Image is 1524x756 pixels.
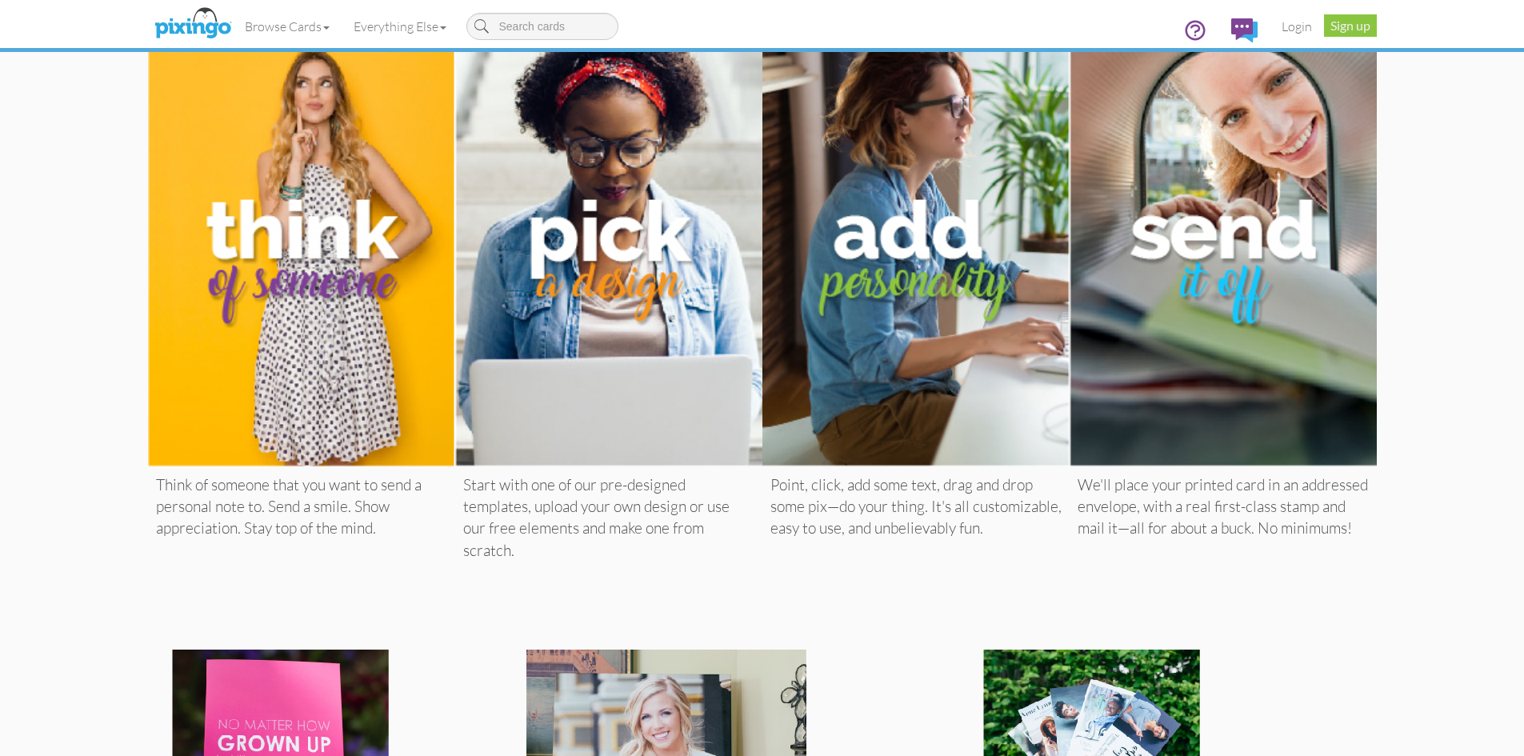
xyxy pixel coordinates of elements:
[1231,18,1258,42] img: comments.svg
[1070,466,1377,548] div: We'll place your printed card in an addressed envelope, with a real first-class stamp and mail it...
[26,26,38,38] img: logo_orange.svg
[762,6,1070,466] img: step_003.jpg
[466,13,618,40] input: Search cards
[26,42,38,54] img: website_grey.svg
[42,42,176,54] div: Domain: [DOMAIN_NAME]
[150,4,235,44] img: pixingo logo
[177,94,270,105] div: Keywords by Traffic
[342,6,458,46] a: Everything Else
[1523,755,1524,756] iframe: Chat
[148,6,455,466] img: step_001.jpg
[61,94,143,105] div: Domain Overview
[1270,6,1324,46] a: Login
[148,466,455,548] div: Think of someone that you want to send a personal note to. Send a smile. Show appreciation. Stay ...
[1324,14,1377,37] a: Sign up
[455,466,762,570] div: Start with one of our pre-designed templates, upload your own design or use our free elements and...
[43,93,56,106] img: tab_domain_overview_orange.svg
[233,6,342,46] a: Browse Cards
[45,26,78,38] div: v 4.0.25
[762,466,1070,548] div: Point, click, add some text, drag and drop some pix—do your thing. It's all customizable, easy to...
[1070,6,1377,466] img: step_004.jpg
[159,93,172,106] img: tab_keywords_by_traffic_grey.svg
[455,6,762,466] img: step_002.jpg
